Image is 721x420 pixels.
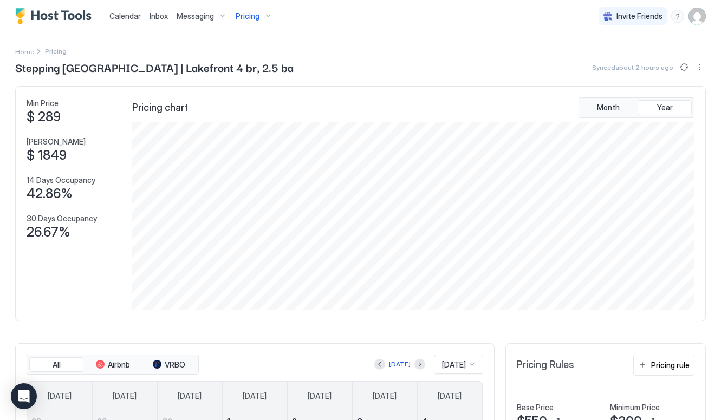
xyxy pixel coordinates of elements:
span: Invite Friends [616,11,662,21]
span: [DATE] [113,391,137,401]
span: All [53,360,61,370]
button: More options [693,61,706,74]
div: menu [693,61,706,74]
button: Previous month [374,359,385,370]
a: Friday [362,382,407,411]
button: All [29,357,83,372]
span: Pricing Rules [517,359,574,371]
span: Airbnb [108,360,130,370]
span: VRBO [165,360,185,370]
button: Airbnb [86,357,140,372]
span: [DATE] [308,391,332,401]
span: Pricing [236,11,259,21]
div: [DATE] [389,359,411,369]
a: Monday [102,382,147,411]
span: Synced about 2 hours ago [592,63,673,71]
span: Min Price [27,99,59,108]
button: Month [581,100,635,115]
div: Open Intercom Messenger [11,383,37,409]
a: Home [15,45,34,57]
span: [DATE] [178,391,202,401]
span: [DATE] [48,391,72,401]
span: $ 289 [27,109,61,125]
span: $ 1849 [27,147,67,163]
span: Pricing chart [132,102,188,114]
span: 26.67% [27,224,70,240]
a: Saturday [427,382,472,411]
a: Calendar [109,10,141,22]
a: Host Tools Logo [15,8,96,24]
a: Thursday [297,382,342,411]
span: Base Price [517,403,554,412]
span: [DATE] [438,391,462,401]
div: tab-group [27,355,199,375]
span: Month [597,103,620,113]
div: Pricing rule [651,359,690,371]
button: Sync prices [678,61,691,74]
span: Year [657,103,673,113]
span: Inbox [150,11,168,21]
span: [DATE] [442,360,466,370]
button: [DATE] [387,358,412,371]
span: 30 Days Occupancy [27,214,97,224]
span: [PERSON_NAME] [27,137,86,147]
button: Next month [414,359,425,370]
button: Year [638,100,692,115]
div: User profile [688,8,706,25]
span: Home [15,48,34,56]
a: Tuesday [167,382,212,411]
span: [DATE] [243,391,267,401]
span: 42.86% [27,186,73,202]
span: Messaging [177,11,214,21]
div: menu [671,10,684,23]
button: Pricing rule [633,355,694,376]
a: Wednesday [232,382,277,411]
span: [DATE] [373,391,397,401]
div: Breadcrumb [15,45,34,57]
span: Calendar [109,11,141,21]
span: Breadcrumb [45,47,67,55]
span: 14 Days Occupancy [27,175,95,185]
span: Minimum Price [610,403,660,412]
span: Stepping [GEOGRAPHIC_DATA] | Lakefront 4 br, 2.5 ba [15,59,294,75]
button: VRBO [142,357,196,372]
a: Sunday [37,382,82,411]
a: Inbox [150,10,168,22]
div: tab-group [579,97,694,118]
